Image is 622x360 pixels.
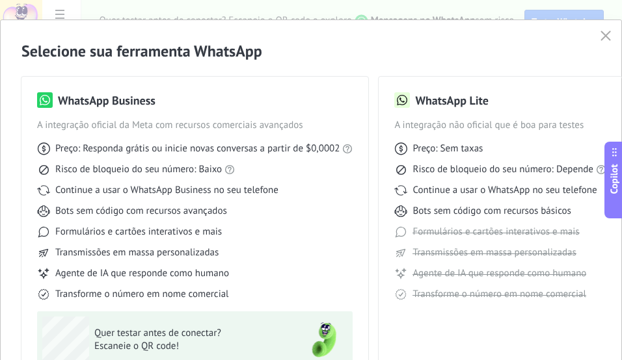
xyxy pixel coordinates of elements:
span: Bots sem código com recursos avançados [55,205,227,218]
span: Preço: Responda grátis ou inicie novas conversas a partir de $0,0002 [55,142,340,155]
span: Formulários e cartões interativos e mais [55,225,222,238]
span: Risco de bloqueio do seu número: Baixo [55,163,222,176]
span: Formulários e cartões interativos e mais [412,225,579,238]
h3: WhatsApp Lite [415,92,488,109]
span: Transmissões em massa personalizadas [55,246,219,259]
span: Copilot [608,164,621,194]
span: Transforme o número em nome comercial [412,288,586,301]
span: Transforme o número em nome comercial [55,288,228,301]
span: Agente de IA que responde como humano [55,267,229,280]
span: A integração oficial da Meta com recursos comerciais avançados [37,119,353,132]
span: A integração não oficial que é boa para testes [394,119,606,132]
span: Quer testar antes de conectar? [94,327,284,340]
span: Transmissões em massa personalizadas [412,246,576,259]
span: Escaneie o QR code! [94,340,284,353]
span: Risco de bloqueio do seu número: Depende [412,163,593,176]
span: Agente de IA que responde como humano [412,267,586,280]
span: Preço: Sem taxas [412,142,483,155]
h2: Selecione sua ferramenta WhatsApp [21,41,601,61]
span: Continue a usar o WhatsApp no seu telefone [412,184,597,197]
h3: WhatsApp Business [58,92,155,109]
span: Continue a usar o WhatsApp Business no seu telefone [55,184,278,197]
span: Bots sem código com recursos básicos [412,205,571,218]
